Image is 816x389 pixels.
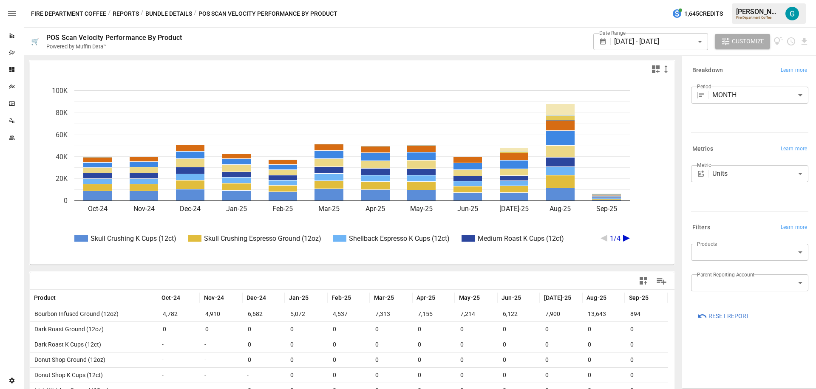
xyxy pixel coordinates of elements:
label: Date Range [599,29,626,37]
span: 0 [586,352,620,367]
span: Oct-24 [161,293,180,302]
div: / [108,8,111,19]
span: 0 [544,352,578,367]
label: Metric [697,161,711,169]
span: - [159,341,164,348]
span: 0 [501,368,535,383]
span: 0 [501,337,535,352]
span: - [201,372,206,378]
span: Customize [732,36,764,47]
span: Learn more [781,223,807,232]
span: 0 [289,352,323,367]
text: [DATE]-25 [499,205,529,213]
span: 0 [629,352,663,367]
div: MONTH [712,87,808,104]
span: 0 [161,322,195,337]
span: Dark Roast K Cups (12ct) [31,341,101,348]
span: 6,122 [501,307,535,321]
button: Manage Columns [652,271,671,290]
span: 0 [416,352,450,367]
text: 0 [64,197,68,205]
span: 4,782 [161,307,195,321]
span: 1,645 Credits [684,8,723,19]
button: Fire Department Coffee [31,8,106,19]
text: Shellback Espresso K Cups (12ct) [349,234,450,242]
span: 0 [544,337,578,352]
button: Reset Report [691,308,755,324]
text: Skull Crushing K Cups (12ct) [91,234,176,242]
h6: Metrics [692,144,713,154]
span: 7,900 [544,307,578,321]
span: 0 [374,322,408,337]
span: Bourbon Infused Ground (12oz) [31,310,119,317]
span: 0 [331,352,365,367]
span: 0 [331,322,365,337]
span: Product [34,293,56,302]
button: Reports [113,8,139,19]
span: Sep-25 [629,293,649,302]
span: 0 [246,322,280,337]
span: 0 [459,368,493,383]
span: 0 [629,322,663,337]
text: Jan-25 [226,205,247,213]
span: 0 [586,337,620,352]
text: Sep-25 [596,205,617,213]
span: Jan-25 [289,293,309,302]
span: - [201,356,206,363]
span: May-25 [459,293,480,302]
span: Feb-25 [331,293,351,302]
div: Units [712,165,808,182]
text: 80K [56,109,68,117]
span: 0 [204,322,238,337]
span: 0 [544,368,578,383]
text: 40K [56,153,68,161]
span: 0 [629,337,663,352]
span: Dark Roast Ground (12oz) [31,326,104,333]
div: Fire Department Coffee [736,16,780,20]
span: 0 [586,368,620,383]
span: Jun-25 [501,293,521,302]
button: Schedule report [786,37,796,46]
text: Aug-25 [550,205,571,213]
span: 0 [331,337,365,352]
span: 0 [246,337,280,352]
span: Donut Shop K Cups (12ct) [31,372,103,378]
div: / [141,8,144,19]
text: 100K [52,87,68,95]
span: 0 [501,322,535,337]
span: Donut Shop Ground (12oz) [31,356,105,363]
span: 0 [246,352,280,367]
span: Apr-25 [416,293,435,302]
button: Download report [799,37,809,46]
span: 0 [374,368,408,383]
span: 894 [629,307,663,321]
span: 0 [331,368,365,383]
span: 0 [289,337,323,352]
div: [DATE] - [DATE] [614,33,708,50]
span: 0 [374,352,408,367]
span: 6,682 [246,307,280,321]
span: - [159,372,164,378]
span: 13,643 [586,307,620,321]
span: 0 [289,322,323,337]
text: May-25 [410,205,433,213]
h6: Breakdown [692,66,723,75]
img: Gavin Acres [785,7,799,20]
span: - [244,372,249,378]
text: 20K [56,175,68,183]
h6: Filters [692,223,710,232]
span: Nov-24 [204,293,224,302]
svg: A chart. [30,78,668,265]
span: 0 [501,352,535,367]
span: 0 [459,337,493,352]
span: Reset Report [708,311,749,321]
button: View documentation [773,34,783,49]
span: Learn more [781,145,807,153]
span: 0 [416,322,450,337]
button: 1,645Credits [669,6,726,22]
span: 0 [586,322,620,337]
text: 1/4 [610,234,620,242]
label: Period [697,83,711,90]
span: 4,910 [204,307,238,321]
